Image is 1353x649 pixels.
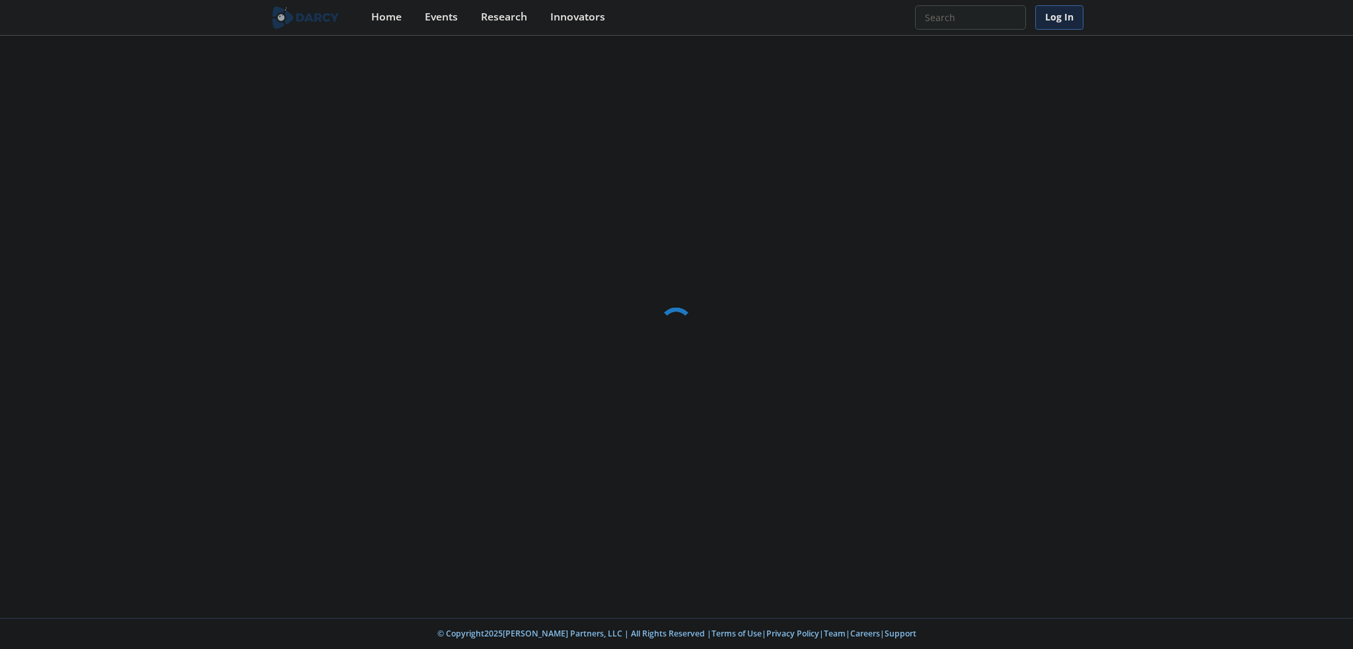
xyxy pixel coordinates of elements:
[712,628,762,639] a: Terms of Use
[766,628,819,639] a: Privacy Policy
[1035,5,1083,30] a: Log In
[270,6,342,29] img: logo-wide.svg
[915,5,1026,30] input: Advanced Search
[188,628,1165,640] p: © Copyright 2025 [PERSON_NAME] Partners, LLC | All Rights Reserved | | | | |
[371,12,402,22] div: Home
[885,628,916,639] a: Support
[550,12,605,22] div: Innovators
[481,12,527,22] div: Research
[824,628,846,639] a: Team
[425,12,458,22] div: Events
[850,628,880,639] a: Careers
